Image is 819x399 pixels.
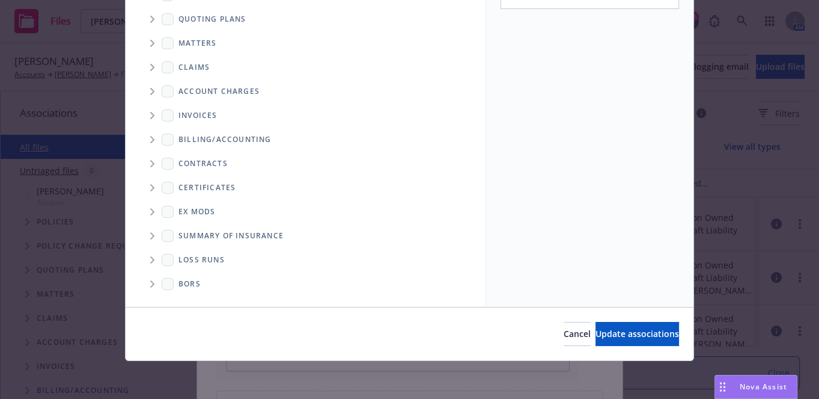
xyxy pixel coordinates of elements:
span: Summary of insurance [178,232,284,240]
div: Folder Tree Example [126,128,486,296]
span: Account charges [178,88,260,95]
span: Loss Runs [178,256,225,264]
span: Invoices [178,112,218,119]
span: Billing/Accounting [178,136,272,143]
button: Update associations [595,322,679,346]
span: Update associations [595,328,679,339]
span: Ex Mods [178,208,215,215]
span: Matters [178,40,216,47]
span: BORs [178,280,201,288]
span: Quoting plans [178,16,246,23]
span: Certificates [178,184,236,191]
button: Nova Assist [714,375,797,399]
span: Cancel [564,328,591,339]
span: Nova Assist [740,382,787,392]
button: Cancel [564,322,591,346]
div: Drag to move [715,376,730,398]
span: Contracts [178,160,228,167]
span: Claims [178,64,210,71]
